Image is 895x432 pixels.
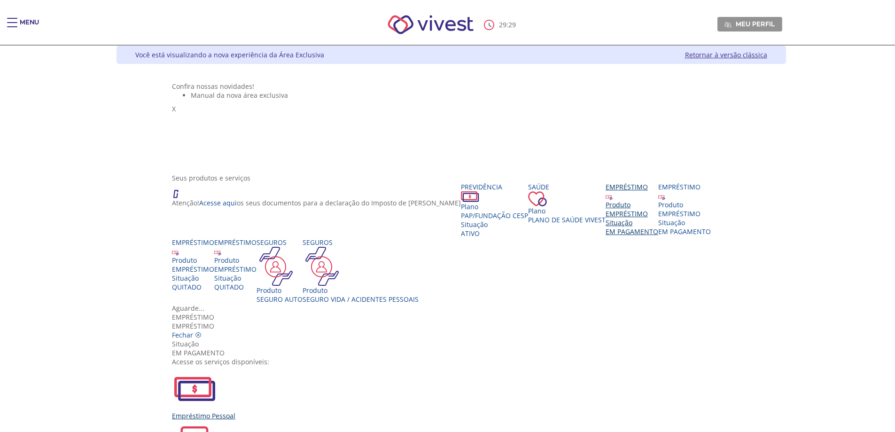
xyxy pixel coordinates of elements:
[214,238,257,291] a: Empréstimo Produto EMPRÉSTIMO Situação QUITADO
[461,229,480,238] span: Ativo
[461,182,528,191] div: Previdência
[214,256,257,265] div: Produto
[658,200,711,209] div: Produto
[172,366,217,411] img: EmprestimoPessoal.svg
[172,265,214,274] div: EMPRÉSTIMO
[172,82,730,164] section: <span lang="pt-BR" dir="ltr">Visualizador do Conteúdo da Web</span> 1
[172,330,202,339] a: Fechar
[499,20,506,29] span: 29
[303,295,419,304] div: Seguro Vida / Acidentes Pessoais
[172,348,730,357] div: EM PAGAMENTO
[172,182,188,198] img: ico_atencao.png
[172,82,730,91] div: Confira nossas novidades!
[191,91,288,100] span: Manual da nova área exclusiva
[484,20,518,30] div: :
[508,20,516,29] span: 29
[736,20,775,28] span: Meu perfil
[199,198,237,207] a: Acesse aqui
[172,283,202,291] span: QUITADO
[214,274,257,283] div: Situação
[658,209,711,218] div: EMPRÉSTIMO
[172,238,214,247] div: Empréstimo
[658,182,711,191] div: Empréstimo
[606,182,658,191] div: Empréstimo
[303,238,419,304] a: Seguros Produto Seguro Vida / Acidentes Pessoais
[461,220,528,229] div: Situação
[172,366,730,420] a: Empréstimo Pessoal
[172,238,214,291] a: Empréstimo Produto EMPRÉSTIMO Situação QUITADO
[685,50,767,59] a: Retornar à versão clássica
[303,238,419,247] div: Seguros
[528,182,606,224] a: Saúde PlanoPlano de Saúde VIVEST
[214,249,221,256] img: ico_emprestimo.svg
[606,218,658,227] div: Situação
[172,198,461,207] p: Atenção! os seus documentos para a declaração do Imposto de [PERSON_NAME]
[461,202,528,211] div: Plano
[172,249,179,256] img: ico_emprestimo.svg
[172,173,730,182] div: Seus produtos e serviços
[257,295,303,304] div: SEGURO AUTO
[257,286,303,295] div: Produto
[658,218,711,227] div: Situação
[303,247,342,286] img: ico_seguros.png
[172,322,214,330] span: EMPRÉSTIMO
[606,227,658,236] span: EM PAGAMENTO
[172,313,730,322] div: Empréstimo
[658,193,665,200] img: ico_emprestimo.svg
[172,256,214,265] div: Produto
[214,283,244,291] span: QUITADO
[172,304,730,313] div: Aguarde...
[658,182,711,236] a: Empréstimo Produto EMPRÉSTIMO Situação EM PAGAMENTO
[461,182,528,238] a: Previdência PlanoPAP/Fundação CESP SituaçãoAtivo
[724,21,732,28] img: Meu perfil
[606,182,658,236] a: Empréstimo Produto EMPRÉSTIMO Situação EM PAGAMENTO
[606,193,613,200] img: ico_emprestimo.svg
[606,200,658,209] div: Produto
[528,215,606,224] span: Plano de Saúde VIVEST
[377,5,484,45] img: Vivest
[461,211,528,220] span: PAP/Fundação CESP
[172,411,730,420] div: Empréstimo Pessoal
[172,339,730,348] div: Situação
[658,227,711,236] span: EM PAGAMENTO
[717,17,782,31] a: Meu perfil
[214,238,257,247] div: Empréstimo
[528,191,547,206] img: ico_coracao.png
[20,18,39,37] div: Menu
[135,50,324,59] div: Você está visualizando a nova experiência da Área Exclusiva
[461,191,479,202] img: ico_dinheiro.png
[172,357,730,366] div: Acesse os serviços disponíveis:
[172,274,214,283] div: Situação
[257,238,303,304] a: Seguros Produto SEGURO AUTO
[172,330,193,339] span: Fechar
[257,238,303,247] div: Seguros
[303,286,419,295] div: Produto
[528,206,606,215] div: Plano
[257,247,296,286] img: ico_seguros.png
[214,265,257,274] div: EMPRÉSTIMO
[528,182,606,191] div: Saúde
[172,104,176,113] span: X
[606,209,658,218] div: EMPRÉSTIMO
